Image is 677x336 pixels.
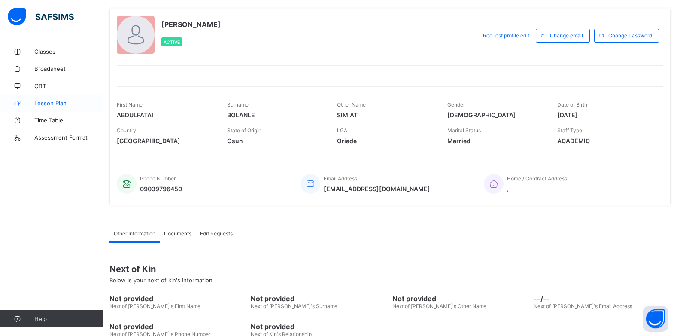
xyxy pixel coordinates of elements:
[140,185,182,192] span: 09039796450
[337,111,434,119] span: SIMIAT
[557,111,655,119] span: [DATE]
[392,294,529,303] span: Not provided
[161,20,221,29] span: [PERSON_NAME]
[227,127,261,134] span: State of Origin
[34,82,103,89] span: CBT
[114,230,155,237] span: Other Information
[392,303,486,309] span: Next of [PERSON_NAME]'s Other Name
[164,40,180,45] span: Active
[483,32,529,39] span: Request profile edit
[251,322,388,331] span: Not provided
[109,322,246,331] span: Not provided
[507,185,567,192] span: ,
[557,127,582,134] span: Staff Type
[557,137,655,144] span: ACADEMIC
[140,175,176,182] span: Phone Number
[324,175,357,182] span: Email Address
[227,137,325,144] span: Osun
[109,294,246,303] span: Not provided
[109,264,671,274] span: Next of Kin
[109,277,213,284] span: Below is your next of kin's Information
[550,32,583,39] span: Change email
[337,137,434,144] span: Oriade
[117,111,214,119] span: ABDULFATAI
[534,303,632,309] span: Next of [PERSON_NAME]'s Email Address
[117,101,143,108] span: First Name
[251,294,388,303] span: Not provided
[227,111,325,119] span: BOLANLE
[534,294,671,303] span: --/--
[34,134,103,141] span: Assessment Format
[643,306,668,332] button: Open asap
[34,117,103,124] span: Time Table
[447,137,545,144] span: Married
[227,101,249,108] span: Surname
[337,101,366,108] span: Other Name
[324,185,430,192] span: [EMAIL_ADDRESS][DOMAIN_NAME]
[164,230,191,237] span: Documents
[447,111,545,119] span: [DEMOGRAPHIC_DATA]
[251,303,337,309] span: Next of [PERSON_NAME]'s Surname
[34,48,103,55] span: Classes
[117,137,214,144] span: [GEOGRAPHIC_DATA]
[117,127,136,134] span: Country
[34,315,103,322] span: Help
[34,65,103,72] span: Broadsheet
[109,303,200,309] span: Next of [PERSON_NAME]'s First Name
[8,8,74,26] img: safsims
[447,127,481,134] span: Marital Status
[200,230,233,237] span: Edit Requests
[447,101,465,108] span: Gender
[557,101,587,108] span: Date of Birth
[34,100,103,107] span: Lesson Plan
[608,32,652,39] span: Change Password
[337,127,347,134] span: LGA
[507,175,567,182] span: Home / Contract Address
